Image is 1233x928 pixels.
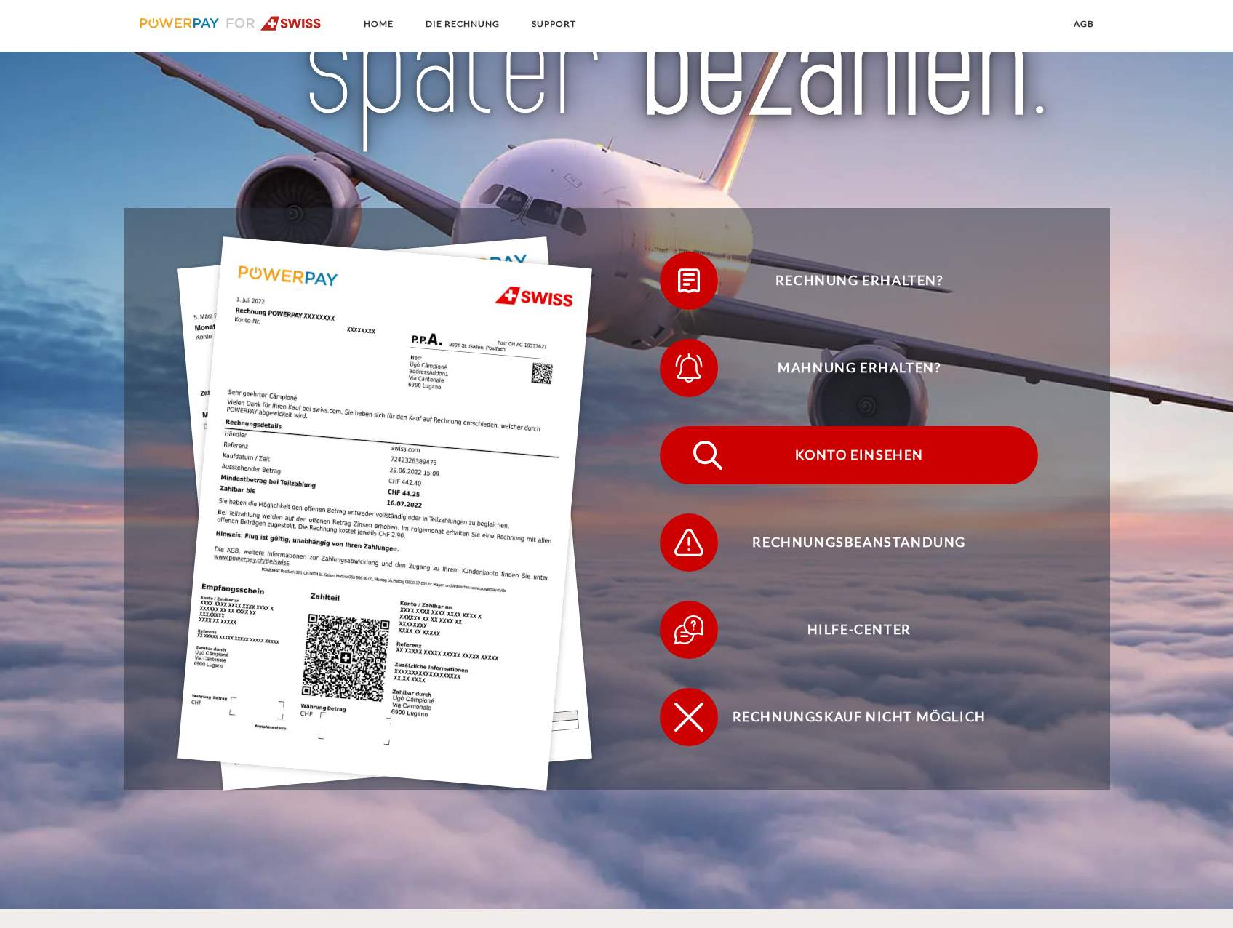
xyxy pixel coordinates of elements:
[140,16,322,31] img: logo-swiss.svg
[671,350,707,386] img: qb_bell.svg
[413,11,512,37] a: DIE RECHNUNG
[351,11,406,37] a: Home
[177,236,592,791] img: single_invoice_swiss_de.jpg
[660,252,1038,310] button: Rechnung erhalten?
[660,688,1038,746] button: Rechnungskauf nicht möglich
[681,513,1037,572] span: Rechnungsbeanstandung
[681,252,1037,310] span: Rechnung erhalten?
[1061,11,1106,37] a: agb
[519,11,588,37] a: SUPPORT
[660,339,1038,397] button: Mahnung erhalten?
[660,513,1038,572] button: Rechnungsbeanstandung
[681,426,1037,484] span: Konto einsehen
[671,612,707,648] img: qb_help.svg
[681,601,1037,659] span: Hilfe-Center
[681,339,1037,397] span: Mahnung erhalten?
[660,601,1038,659] button: Hilfe-Center
[660,426,1038,484] button: Konto einsehen
[671,699,707,735] img: qb_close.svg
[671,263,707,299] img: qb_bill.svg
[671,524,707,561] img: qb_warning.svg
[681,688,1037,746] span: Rechnungskauf nicht möglich
[690,437,726,473] img: qb_search.svg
